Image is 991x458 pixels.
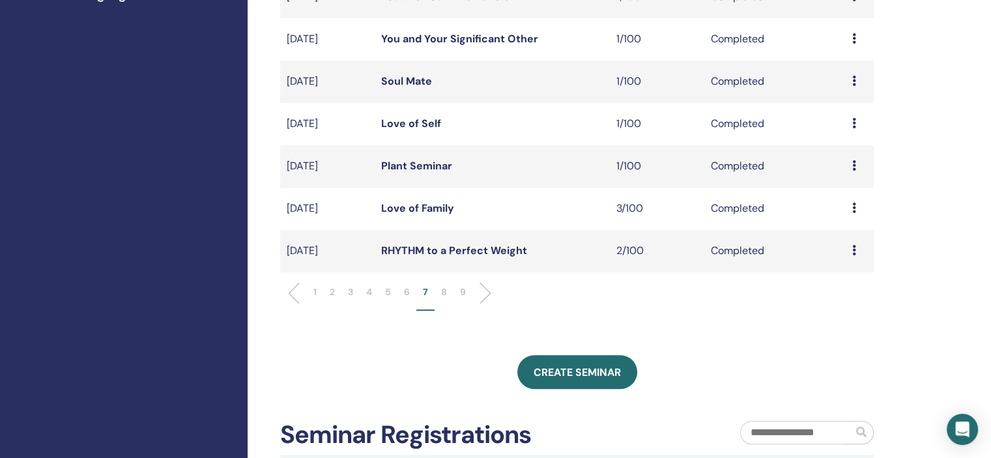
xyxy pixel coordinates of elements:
[385,285,391,299] p: 5
[348,285,353,299] p: 3
[423,285,428,299] p: 7
[610,188,704,230] td: 3/100
[704,230,846,272] td: Completed
[610,103,704,145] td: 1/100
[610,230,704,272] td: 2/100
[280,420,531,450] h2: Seminar Registrations
[280,188,375,230] td: [DATE]
[704,103,846,145] td: Completed
[280,103,375,145] td: [DATE]
[381,201,454,215] a: Love of Family
[381,159,452,173] a: Plant Seminar
[313,285,317,299] p: 1
[330,285,335,299] p: 2
[610,18,704,61] td: 1/100
[460,285,466,299] p: 9
[947,414,978,445] div: Open Intercom Messenger
[610,145,704,188] td: 1/100
[381,74,432,88] a: Soul Mate
[381,244,527,257] a: RHYTHM to a Perfect Weight
[280,230,375,272] td: [DATE]
[280,145,375,188] td: [DATE]
[704,61,846,103] td: Completed
[381,117,441,130] a: Love of Self
[441,285,447,299] p: 8
[517,355,637,389] a: Create seminar
[704,188,846,230] td: Completed
[280,18,375,61] td: [DATE]
[610,61,704,103] td: 1/100
[534,365,621,379] span: Create seminar
[381,32,538,46] a: You and Your Significant Other
[404,285,410,299] p: 6
[366,285,372,299] p: 4
[704,145,846,188] td: Completed
[280,61,375,103] td: [DATE]
[704,18,846,61] td: Completed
